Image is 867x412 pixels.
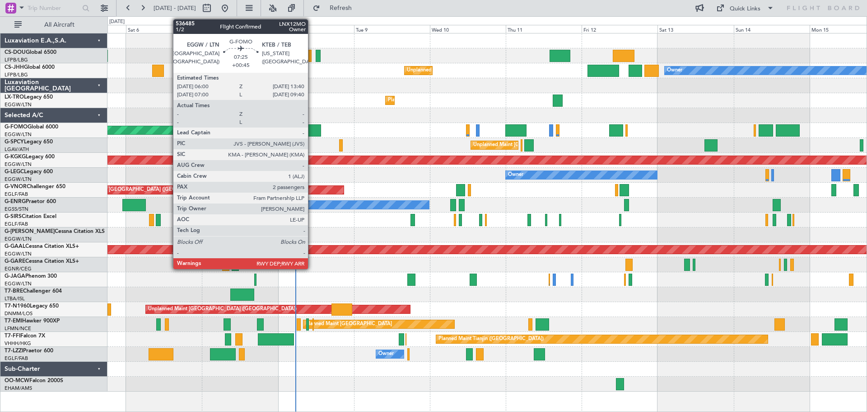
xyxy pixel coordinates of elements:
[23,22,95,28] span: All Aircraft
[5,355,28,362] a: EGLF/FAB
[154,4,196,12] span: [DATE] - [DATE]
[148,303,297,316] div: Unplanned Maint [GEOGRAPHIC_DATA] ([GEOGRAPHIC_DATA])
[5,348,53,354] a: T7-LZZIPraetor 600
[5,176,32,183] a: EGGW/LTN
[5,139,53,145] a: G-SPCYLegacy 650
[126,25,202,33] div: Sat 6
[354,25,430,33] div: Tue 9
[5,65,24,70] span: CS-JHH
[734,25,810,33] div: Sun 14
[109,18,125,26] div: [DATE]
[322,5,360,11] span: Refresh
[5,214,22,219] span: G-SIRS
[667,64,682,77] div: Owner
[5,378,63,384] a: OO-MCWFalcon 2000S
[5,57,28,63] a: LFPB/LBG
[508,168,523,182] div: Owner
[278,25,354,33] div: Mon 8
[75,183,217,197] div: Planned Maint [GEOGRAPHIC_DATA] ([GEOGRAPHIC_DATA])
[5,50,56,55] a: CS-DOUGlobal 6500
[5,378,29,384] span: OO-MCW
[5,244,79,249] a: G-GAALCessna Citation XLS+
[5,191,28,198] a: EGLF/FAB
[730,5,760,14] div: Quick Links
[306,317,392,331] div: Planned Maint [GEOGRAPHIC_DATA]
[407,64,564,77] div: Unplanned Maint [GEOGRAPHIC_DATA] ([GEOGRAPHIC_DATA] Intl)
[712,1,778,15] button: Quick Links
[5,154,26,160] span: G-KGKG
[506,25,582,33] div: Thu 11
[5,280,32,287] a: EGGW/LTN
[438,332,544,346] div: Planned Maint Tianjin ([GEOGRAPHIC_DATA])
[582,25,657,33] div: Fri 12
[5,71,28,78] a: LFPB/LBG
[5,146,29,153] a: LGAV/ATH
[5,295,25,302] a: LTBA/ISL
[5,199,56,204] a: G-ENRGPraetor 600
[5,124,58,130] a: G-FOMOGlobal 6000
[5,184,65,189] a: G-VNORChallenger 650
[5,131,32,138] a: EGGW/LTN
[5,318,22,324] span: T7-EMI
[280,198,301,212] div: No Crew
[202,25,278,33] div: Sun 7
[299,49,442,62] div: Planned Maint [GEOGRAPHIC_DATA] ([GEOGRAPHIC_DATA])
[5,340,31,347] a: VHHH/HKG
[5,50,26,55] span: CS-DOU
[5,206,28,213] a: EGSS/STN
[5,101,32,108] a: EGGW/LTN
[5,214,56,219] a: G-SIRSCitation Excel
[5,169,53,175] a: G-LEGCLegacy 600
[430,25,506,33] div: Wed 10
[5,333,45,339] a: T7-FFIFalcon 7X
[657,25,733,33] div: Sat 13
[5,318,60,324] a: T7-EMIHawker 900XP
[5,65,55,70] a: CS-JHHGlobal 6000
[5,289,62,294] a: T7-BREChallenger 604
[308,1,363,15] button: Refresh
[5,184,27,189] span: G-VNOR
[28,1,79,15] input: Trip Number
[5,229,105,234] a: G-[PERSON_NAME]Cessna Citation XLS
[5,265,32,272] a: EGNR/CEG
[5,333,20,339] span: T7-FFI
[5,310,33,317] a: DNMM/LOS
[5,229,55,234] span: G-[PERSON_NAME]
[5,325,31,332] a: LFMN/NCE
[5,139,24,145] span: G-SPCY
[5,385,32,392] a: EHAM/AMS
[5,199,26,204] span: G-ENRG
[5,251,32,257] a: EGGW/LTN
[388,94,447,107] div: Planned Maint Dusseldorf
[5,274,25,279] span: G-JAGA
[5,95,53,100] a: LX-TROLegacy 650
[5,303,30,309] span: T7-N1960
[5,161,32,168] a: EGGW/LTN
[5,236,32,242] a: EGGW/LTN
[5,289,23,294] span: T7-BRE
[473,138,620,152] div: Unplanned Maint [GEOGRAPHIC_DATA] ([PERSON_NAME] Intl)
[5,259,79,264] a: G-GARECessna Citation XLS+
[5,95,24,100] span: LX-TRO
[5,244,25,249] span: G-GAAL
[5,169,24,175] span: G-LEGC
[10,18,98,32] button: All Aircraft
[5,259,25,264] span: G-GARE
[5,274,57,279] a: G-JAGAPhenom 300
[5,154,55,160] a: G-KGKGLegacy 600
[5,221,28,227] a: EGLF/FAB
[5,348,23,354] span: T7-LZZI
[5,303,59,309] a: T7-N1960Legacy 650
[5,124,28,130] span: G-FOMO
[378,347,394,361] div: Owner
